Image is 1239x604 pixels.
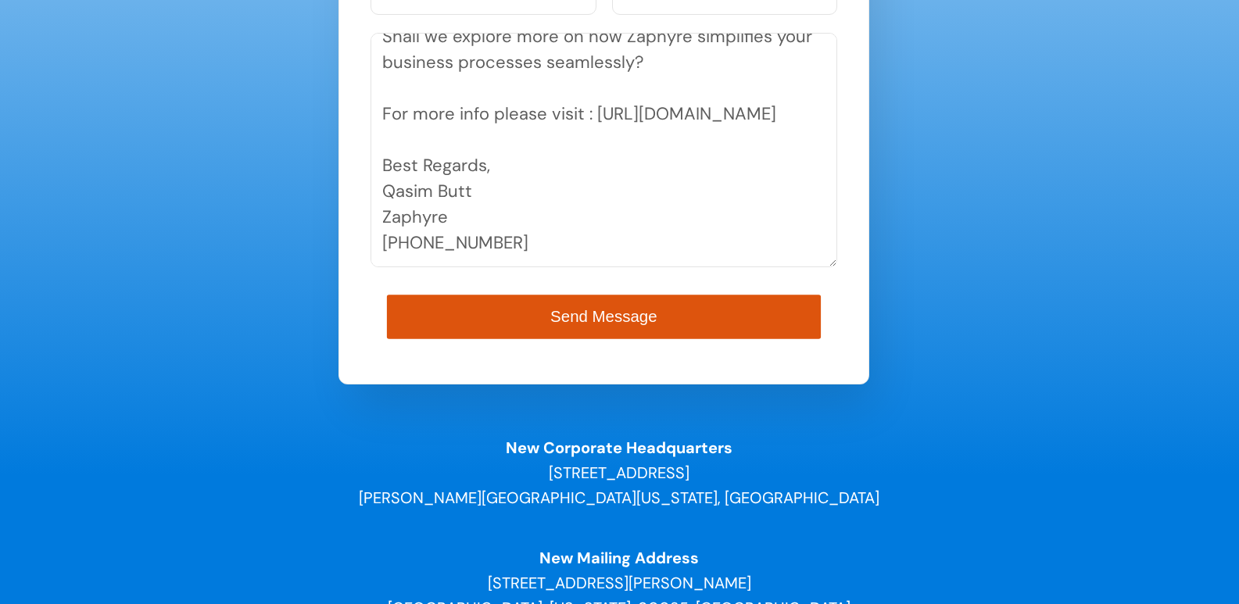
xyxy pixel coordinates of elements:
strong: New Corporate Headquarters [506,438,732,458]
span: [STREET_ADDRESS][PERSON_NAME] [488,573,751,593]
strong: New Mailing Address [539,548,699,568]
span: Send Message [550,308,657,326]
span: [PERSON_NAME][GEOGRAPHIC_DATA][US_STATE], [GEOGRAPHIC_DATA] [359,488,879,508]
button: Send Message [387,295,821,339]
span: [STREET_ADDRESS] [549,463,689,483]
